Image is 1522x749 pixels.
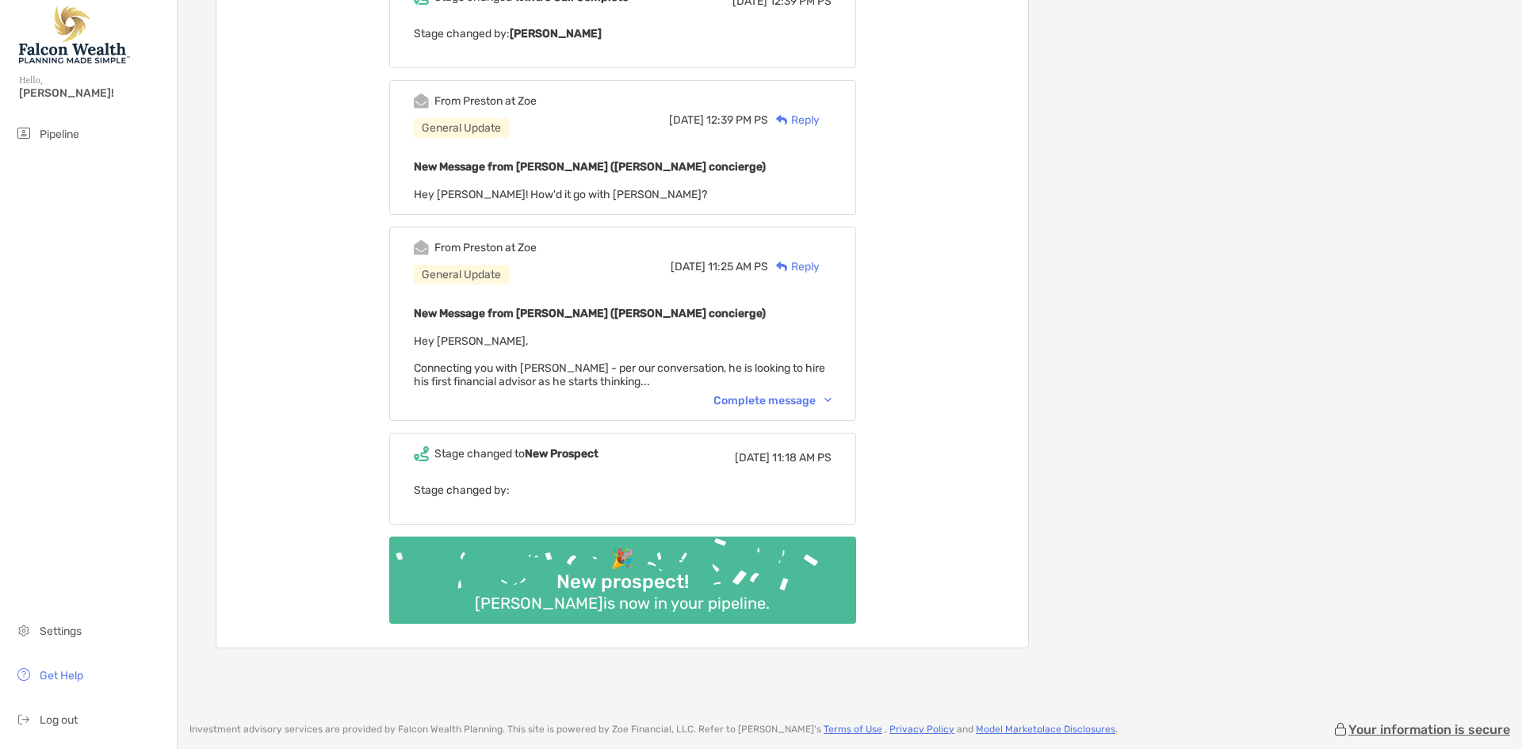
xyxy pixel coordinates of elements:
[776,115,788,125] img: Reply icon
[708,260,768,273] span: 11:25 AM PS
[889,724,954,735] a: Privacy Policy
[414,160,766,174] b: New Message from [PERSON_NAME] ([PERSON_NAME] concierge)
[14,665,33,684] img: get-help icon
[414,446,429,461] img: Event icon
[414,334,825,388] span: Hey [PERSON_NAME], Connecting you with [PERSON_NAME] - per our conversation, he is looking to hir...
[414,188,707,201] span: Hey [PERSON_NAME]! How'd it go with [PERSON_NAME]?
[414,480,832,500] p: Stage changed by:
[19,6,130,63] img: Falcon Wealth Planning Logo
[19,86,167,100] span: [PERSON_NAME]!
[768,258,820,275] div: Reply
[468,594,776,613] div: [PERSON_NAME] is now in your pipeline.
[706,113,768,127] span: 12:39 PM PS
[776,262,788,272] img: Reply icon
[713,394,832,407] div: Complete message
[824,398,832,403] img: Chevron icon
[671,260,706,273] span: [DATE]
[434,241,537,254] div: From Preston at Zoe
[550,571,695,594] div: New prospect!
[414,24,832,44] p: Stage changed by:
[414,118,509,138] div: General Update
[14,124,33,143] img: pipeline icon
[14,621,33,640] img: settings icon
[414,307,766,320] b: New Message from [PERSON_NAME] ([PERSON_NAME] concierge)
[525,447,598,460] b: New Prospect
[772,451,832,464] span: 11:18 AM PS
[1348,722,1510,737] p: Your information is secure
[669,113,704,127] span: [DATE]
[604,548,641,571] div: 🎉
[768,112,820,128] div: Reply
[414,265,509,285] div: General Update
[510,27,602,40] b: [PERSON_NAME]
[976,724,1115,735] a: Model Marketplace Disclosures
[189,724,1118,736] p: Investment advisory services are provided by Falcon Wealth Planning . This site is powered by Zoe...
[824,724,882,735] a: Terms of Use
[414,94,429,109] img: Event icon
[735,451,770,464] span: [DATE]
[14,709,33,728] img: logout icon
[40,713,78,727] span: Log out
[414,240,429,255] img: Event icon
[40,128,79,141] span: Pipeline
[434,94,537,108] div: From Preston at Zoe
[40,669,83,682] span: Get Help
[434,447,598,460] div: Stage changed to
[40,625,82,638] span: Settings
[389,537,856,610] img: Confetti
